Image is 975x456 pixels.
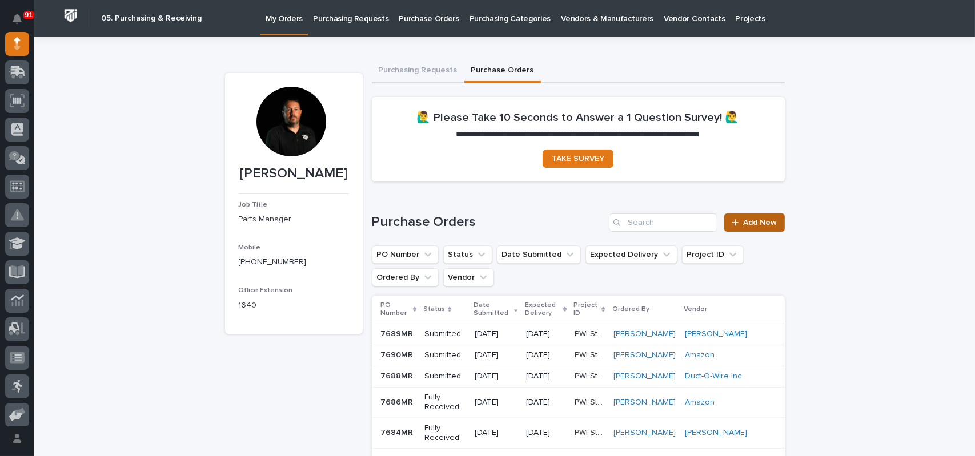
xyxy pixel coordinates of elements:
[239,258,307,266] a: [PHONE_NUMBER]
[424,350,466,360] p: Submitted
[613,350,676,360] a: [PERSON_NAME]
[381,327,416,339] p: 7689MR
[372,387,785,418] tr: 7686MR7686MR Fully Received[DATE][DATE]PWI StockPWI Stock [PERSON_NAME] Amazon
[5,7,29,31] button: Notifications
[464,59,541,83] button: Purchase Orders
[552,155,604,163] span: TAKE SURVEY
[381,426,416,438] p: 7684MR
[543,150,613,168] a: TAKE SURVEY
[239,166,349,182] p: [PERSON_NAME]
[497,245,581,264] button: Date Submitted
[239,300,349,312] p: 1640
[684,303,707,316] p: Vendor
[525,299,560,320] p: Expected Delivery
[239,213,349,225] p: Parts Manager
[575,369,607,381] p: PWI Stock
[526,372,565,381] p: [DATE]
[372,345,785,366] tr: 7690MR7690MR Submitted[DATE][DATE]PWI StockPWI Stock [PERSON_NAME] Amazon
[424,372,466,381] p: Submitted
[612,303,649,316] p: Ordered By
[609,213,717,232] input: Search
[685,398,715,407] a: Amazon
[239,287,293,294] span: Office Extension
[372,418,785,449] tr: 7684MR7684MR Fully Received[DATE][DATE]PWI StockPWI Stock [PERSON_NAME] [PERSON_NAME]
[101,14,202,23] h2: 05. Purchasing & Receiving
[575,426,607,438] p: PWI Stock
[613,329,676,339] a: [PERSON_NAME]
[424,329,466,339] p: Submitted
[475,350,516,360] p: [DATE]
[685,329,747,339] a: [PERSON_NAME]
[372,366,785,387] tr: 7688MR7688MR Submitted[DATE][DATE]PWI StockPWI Stock [PERSON_NAME] Duct-O-Wire Inc
[372,324,785,345] tr: 7689MR7689MR Submitted[DATE][DATE]PWI StockPWI Stock [PERSON_NAME] [PERSON_NAME]
[372,268,439,286] button: Ordered By
[239,244,261,251] span: Mobile
[381,369,416,381] p: 7688MR
[575,327,607,339] p: PWI Stock
[724,213,784,232] a: Add New
[475,372,516,381] p: [DATE]
[475,398,516,407] p: [DATE]
[573,299,599,320] p: Project ID
[443,268,494,286] button: Vendor
[685,350,715,360] a: Amazon
[575,348,607,360] p: PWI Stock
[475,329,516,339] p: [DATE]
[685,372,741,381] a: Duct-O-Wire Inc
[475,428,516,438] p: [DATE]
[575,396,607,407] p: PWI Stock
[60,5,81,26] img: Workspace Logo
[526,428,565,438] p: [DATE]
[424,393,466,412] p: Fully Received
[474,299,511,320] p: Date Submitted
[744,219,777,227] span: Add New
[585,245,677,264] button: Expected Delivery
[613,398,676,407] a: [PERSON_NAME]
[25,11,33,19] p: 91
[443,245,492,264] button: Status
[381,396,416,407] p: 7686MR
[372,59,464,83] button: Purchasing Requests
[239,201,268,208] span: Job Title
[424,423,466,443] p: Fully Received
[372,214,605,231] h1: Purchase Orders
[613,372,676,381] a: [PERSON_NAME]
[372,245,439,264] button: PO Number
[423,303,445,316] p: Status
[685,428,747,438] a: [PERSON_NAME]
[526,398,565,407] p: [DATE]
[381,348,416,360] p: 7690MR
[526,329,565,339] p: [DATE]
[526,350,565,360] p: [DATE]
[381,299,411,320] p: PO Number
[613,428,676,438] a: [PERSON_NAME]
[14,14,29,32] div: Notifications91
[682,245,744,264] button: Project ID
[417,111,740,124] h2: 🙋‍♂️ Please Take 10 Seconds to Answer a 1 Question Survey! 🙋‍♂️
